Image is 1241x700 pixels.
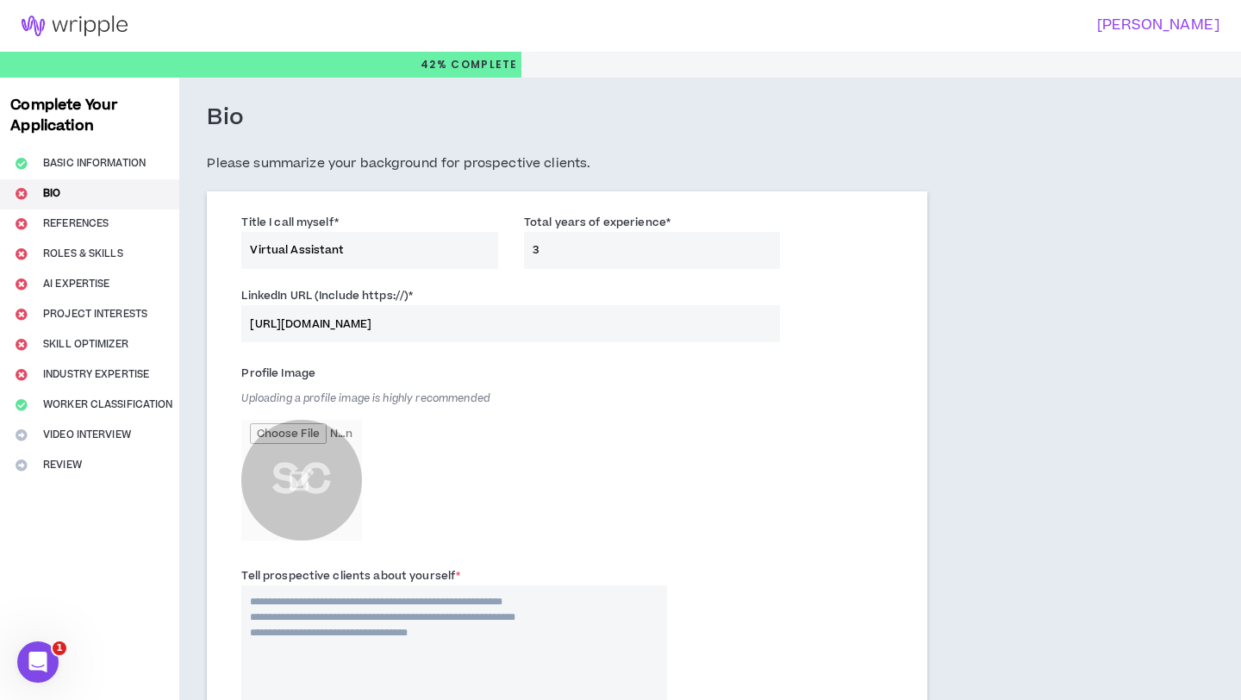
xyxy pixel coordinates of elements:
span: Uploading a profile image is highly recommended [241,391,490,406]
span: Complete [447,57,518,72]
h3: Complete Your Application [3,95,176,136]
iframe: Intercom live chat [17,641,59,683]
label: Title I call myself [241,209,338,236]
input: Years [524,232,781,269]
label: Total years of experience [524,209,670,236]
label: Tell prospective clients about yourself [241,562,460,590]
h3: Bio [207,103,244,133]
span: 1 [53,641,66,655]
input: e.g. Creative Director, Digital Strategist, etc. [241,232,498,269]
p: 42% [421,52,518,78]
label: LinkedIn URL (Include https://) [241,282,413,309]
input: LinkedIn URL [241,305,780,342]
label: Profile Image [241,359,315,387]
h5: Please summarize your background for prospective clients. [207,153,927,174]
h3: [PERSON_NAME] [610,17,1220,34]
